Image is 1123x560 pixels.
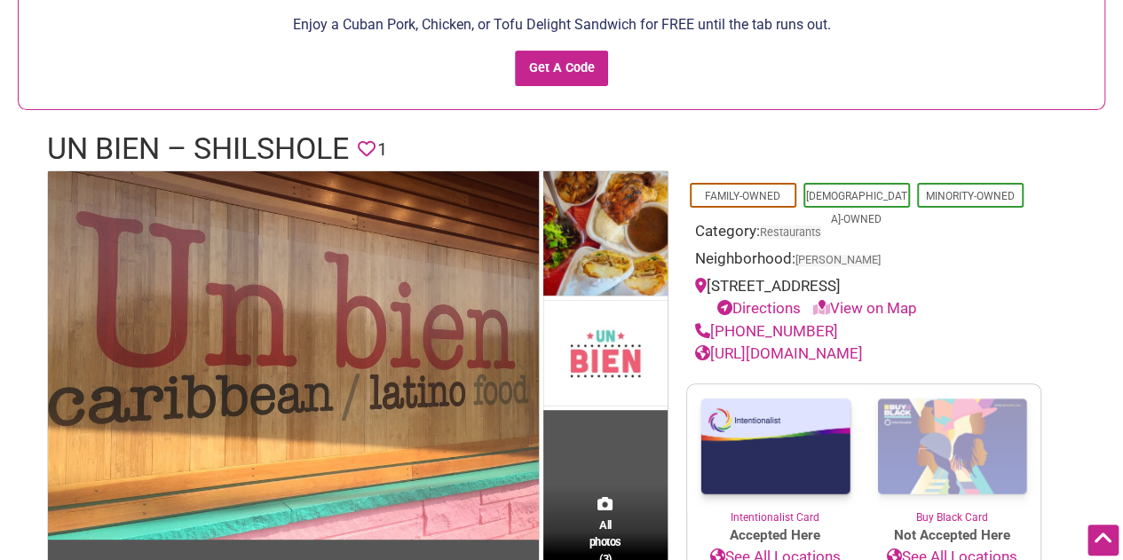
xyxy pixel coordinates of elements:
[926,190,1015,202] a: Minority-Owned
[695,275,1032,320] div: [STREET_ADDRESS]
[687,384,864,525] a: Intentionalist Card
[864,384,1040,510] img: Buy Black Card
[760,225,821,239] a: Restaurants
[1087,525,1119,556] div: Scroll Back to Top
[705,190,780,202] a: Family-Owned
[358,136,376,163] span: You must be logged in to save favorites.
[377,136,387,163] span: 1
[695,248,1032,275] div: Neighborhood:
[695,220,1032,248] div: Category:
[717,299,801,317] a: Directions
[687,384,864,509] img: Intentionalist Card
[806,190,907,225] a: [DEMOGRAPHIC_DATA]-Owned
[48,171,539,540] img: Un Bien
[515,51,608,87] input: Get A Code
[795,255,881,266] span: [PERSON_NAME]
[28,13,1095,36] p: Enjoy a Cuban Pork, Chicken, or Tofu Delight Sandwich for FREE until the tab runs out.
[695,322,838,340] a: [PHONE_NUMBER]
[864,384,1040,526] a: Buy Black Card
[47,128,349,170] h1: Un Bien – Shilshole
[687,525,864,546] span: Accepted Here
[543,171,668,300] img: Un Bien
[695,344,863,362] a: [URL][DOMAIN_NAME]
[813,299,917,317] a: View on Map
[864,525,1040,546] span: Not Accepted Here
